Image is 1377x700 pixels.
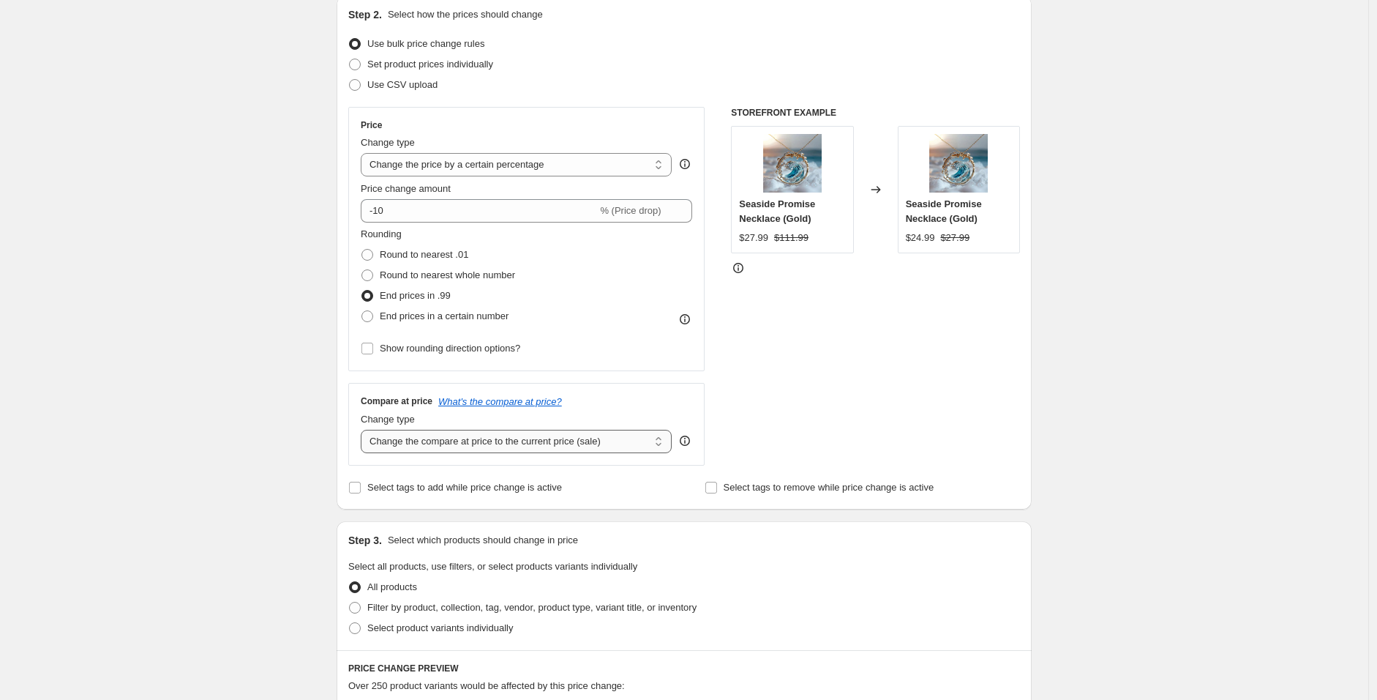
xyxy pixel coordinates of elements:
[367,602,697,613] span: Filter by product, collection, tag, vendor, product type, variant title, or inventory
[361,137,415,148] span: Change type
[388,533,578,548] p: Select which products should change in price
[380,290,451,301] span: End prices in .99
[739,198,815,224] span: Seaside Promise Necklace (Gold)
[600,205,661,216] span: % (Price drop)
[774,231,808,245] strike: $111.99
[367,59,493,70] span: Set product prices individually
[361,228,402,239] span: Rounding
[367,622,513,633] span: Select product variants individually
[724,482,934,493] span: Select tags to remove while price change is active
[929,134,988,193] img: image_-_2024-07-05T122132.552_80x.png
[361,199,597,223] input: -15
[380,343,520,354] span: Show rounding direction options?
[367,482,562,493] span: Select tags to add while price change is active
[739,231,768,245] div: $27.99
[348,663,1020,674] h6: PRICE CHANGE PREVIEW
[388,7,543,22] p: Select how the prices should change
[678,157,692,171] div: help
[906,231,935,245] div: $24.99
[361,414,415,425] span: Change type
[367,581,417,592] span: All products
[731,107,1020,119] h6: STOREFRONT EXAMPLE
[348,533,382,548] h2: Step 3.
[367,38,484,49] span: Use bulk price change rules
[380,269,515,280] span: Round to nearest whole number
[940,231,969,245] strike: $27.99
[348,680,625,691] span: Over 250 product variants would be affected by this price change:
[906,198,982,224] span: Seaside Promise Necklace (Gold)
[763,134,822,193] img: image_-_2024-07-05T122132.552_80x.png
[380,249,468,260] span: Round to nearest .01
[361,395,432,407] h3: Compare at price
[678,433,692,448] div: help
[380,310,509,321] span: End prices in a certain number
[361,183,451,194] span: Price change amount
[361,119,382,131] h3: Price
[348,561,637,572] span: Select all products, use filters, or select products variants individually
[348,7,382,22] h2: Step 2.
[367,79,438,90] span: Use CSV upload
[438,396,562,407] button: What's the compare at price?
